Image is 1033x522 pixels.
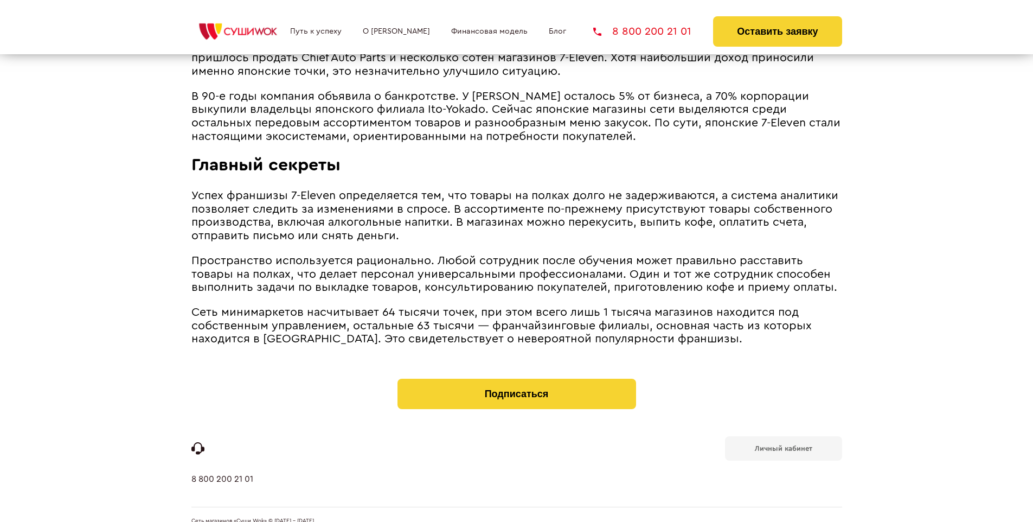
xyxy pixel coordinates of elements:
a: 8 800 200 21 01 [191,474,253,507]
a: Блог [549,27,566,36]
button: Оставить заявку [713,16,842,47]
span: В 90-е годы компания объявила о банкротстве. У [PERSON_NAME] осталось 5% от бизнеса, а 70% корпор... [191,91,840,142]
span: Чтобы сохранить компанию, [PERSON_NAME] принял решение выкупить корпорацию у акционеров. Ему приш... [191,39,814,77]
a: Путь к успеху [290,27,342,36]
a: 8 800 200 21 01 [593,26,691,37]
span: Сеть минимаркетов насчитывает 64 тысячи точек, при этом всего лишь 1 тысяча магазинов находится п... [191,307,812,345]
a: Финансовая модель [451,27,528,36]
span: Успех франшизы 7-Eleven определяется тем, что товары на полках долго не задерживаются, а система ... [191,190,838,241]
a: Личный кабинет [725,436,842,461]
span: Пространство используется рационально. Любой сотрудник после обучения может правильно расставить ... [191,255,837,293]
a: О [PERSON_NAME] [363,27,430,36]
b: Личный кабинет [755,445,812,452]
span: Главный секреты [191,156,341,174]
span: 8 800 200 21 01 [612,26,691,37]
button: Подписаться [397,379,636,409]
